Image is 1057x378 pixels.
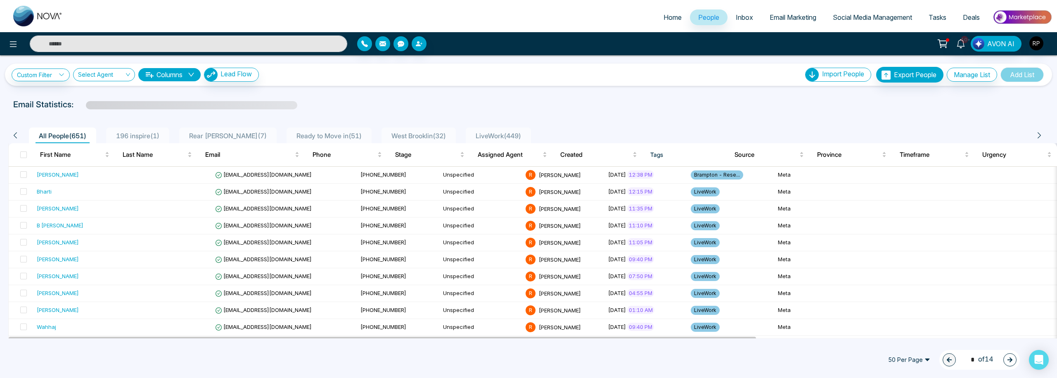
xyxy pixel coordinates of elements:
span: LiveWork [691,323,720,332]
span: LiveWork [691,187,720,196]
td: Unspecified [440,336,522,353]
span: [PERSON_NAME] [539,171,581,178]
td: Unspecified [440,201,522,217]
span: [PERSON_NAME] [539,239,581,246]
span: 11:35 PM [627,204,654,213]
span: [PHONE_NUMBER] [360,222,406,229]
img: User Avatar [1029,36,1043,50]
td: Meta [775,302,857,319]
td: Meta [775,217,857,234]
span: R [526,187,536,197]
span: Inbox [736,13,753,21]
div: [PERSON_NAME] [37,306,79,314]
span: [EMAIL_ADDRESS][DOMAIN_NAME] [215,324,312,330]
td: Meta [775,285,857,302]
span: LiveWork [691,221,720,230]
span: LiveWork [691,272,720,281]
span: [EMAIL_ADDRESS][DOMAIN_NAME] [215,188,312,195]
th: Assigned Agent [471,143,554,166]
span: Timeframe [900,150,963,160]
span: Ready to Move in ( 51 ) [293,132,365,140]
div: [PERSON_NAME] [37,170,79,179]
img: Lead Flow [204,68,218,81]
span: LiveWork [691,238,720,247]
span: [EMAIL_ADDRESS][DOMAIN_NAME] [215,273,312,279]
span: of 14 [966,354,993,365]
button: Manage List [947,68,997,82]
span: down [188,71,194,78]
span: Home [664,13,682,21]
th: Stage [389,143,471,166]
th: Province [811,143,893,166]
img: Market-place.gif [992,8,1052,26]
span: All People ( 651 ) [36,132,90,140]
a: 10+ [951,36,971,50]
span: Stage [395,150,458,160]
span: Province [817,150,880,160]
td: Meta [775,167,857,184]
td: Meta [775,251,857,268]
span: [DATE] [608,256,626,262]
span: 10+ [961,36,968,43]
span: 196 inspire ( 1 ) [113,132,163,140]
a: Lead FlowLead Flow [201,68,259,82]
span: R [526,221,536,231]
span: [EMAIL_ADDRESS][DOMAIN_NAME] [215,290,312,296]
div: [PERSON_NAME] [37,204,79,213]
th: Created [554,143,643,166]
span: Social Media Management [833,13,912,21]
div: [PERSON_NAME] [37,255,79,263]
span: AVON AI [987,39,1014,49]
span: [DATE] [608,307,626,313]
span: 11:10 PM [627,221,654,229]
p: Email Statistics: [13,98,73,111]
button: AVON AI [971,36,1021,52]
td: Unspecified [440,302,522,319]
div: Bharti [37,187,52,196]
span: [PHONE_NUMBER] [360,205,406,212]
a: Deals [955,9,988,25]
div: [PERSON_NAME] [37,238,79,246]
span: [PHONE_NUMBER] [360,290,406,296]
span: Source [735,150,798,160]
td: Unspecified [440,319,522,336]
td: Unspecified [440,285,522,302]
div: Wahhaj [37,323,56,331]
button: Lead Flow [204,68,259,82]
th: Source [728,143,811,166]
span: 11:05 PM [627,238,654,246]
span: [PHONE_NUMBER] [360,188,406,195]
span: [PHONE_NUMBER] [360,239,406,246]
a: Social Media Management [825,9,920,25]
td: Meta [775,336,857,353]
a: Inbox [728,9,761,25]
span: [DATE] [608,222,626,229]
a: Tasks [920,9,955,25]
span: R [526,255,536,265]
a: Home [655,9,690,25]
td: Unspecified [440,167,522,184]
span: Rear [PERSON_NAME] ( 7 ) [186,132,270,140]
span: [EMAIL_ADDRESS][DOMAIN_NAME] [215,256,312,262]
td: Meta [775,234,857,251]
td: Meta [775,201,857,217]
th: First Name [33,143,116,166]
button: Export People [876,67,943,83]
span: R [526,305,536,315]
span: R [526,170,536,180]
span: 01:10 AM [627,306,654,314]
span: [DATE] [608,290,626,296]
span: [PERSON_NAME] [539,188,581,195]
td: Unspecified [440,251,522,268]
span: Created [560,150,630,160]
td: Unspecified [440,184,522,201]
span: [PERSON_NAME] [539,290,581,296]
span: 09:40 PM [627,323,654,331]
span: [PERSON_NAME] [539,205,581,212]
span: [PHONE_NUMBER] [360,256,406,262]
span: [DATE] [608,171,626,178]
span: Deals [963,13,980,21]
span: [DATE] [608,188,626,195]
span: [PERSON_NAME] [539,222,581,229]
td: Unspecified [440,268,522,285]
